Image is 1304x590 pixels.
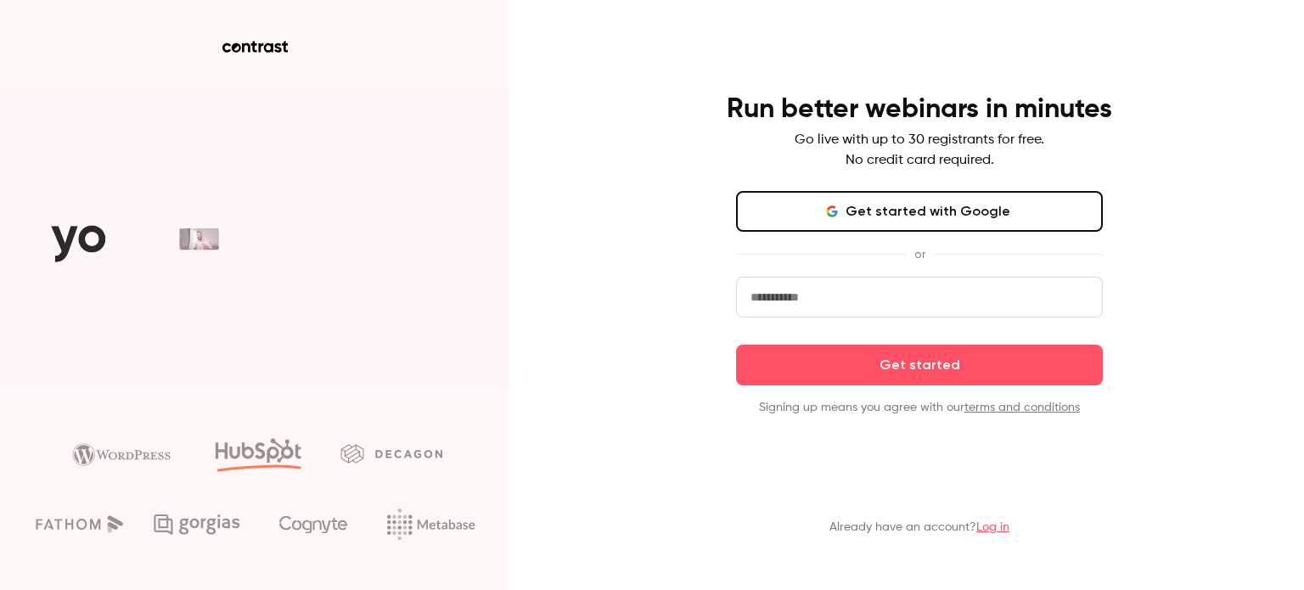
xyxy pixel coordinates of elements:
a: Log in [976,521,1009,533]
a: terms and conditions [964,402,1080,413]
p: Go live with up to 30 registrants for free. No credit card required. [795,130,1044,171]
p: Already have an account? [829,519,1009,536]
button: Get started [736,345,1103,385]
button: Get started with Google [736,191,1103,232]
p: Signing up means you agree with our [736,399,1103,416]
h4: Run better webinars in minutes [727,93,1112,126]
img: decagon [340,444,442,463]
span: or [906,245,934,263]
